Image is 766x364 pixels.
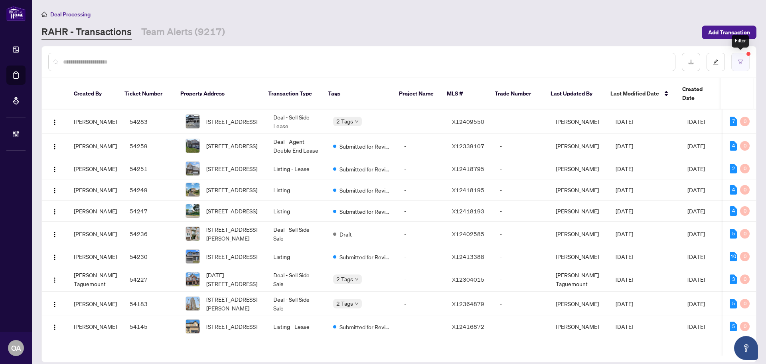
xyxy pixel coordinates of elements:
span: edit [713,59,719,65]
span: X12364879 [452,300,484,307]
span: Last Modified Date [610,89,659,98]
button: Logo [48,162,61,175]
td: Deal - Sell Side Lease [267,109,327,134]
td: 54283 [123,109,179,134]
td: 54227 [123,267,179,292]
td: Listing [267,201,327,222]
span: [DATE] [616,323,633,330]
span: [STREET_ADDRESS] [206,141,257,150]
img: Logo [51,209,58,215]
a: Team Alerts (9217) [141,25,225,40]
th: Project Name [393,78,440,109]
span: 2 Tags [336,117,353,126]
div: 5 [730,299,737,308]
img: thumbnail-img [186,227,199,241]
span: X12339107 [452,142,484,149]
td: [PERSON_NAME] [549,246,609,267]
td: - [494,134,549,158]
span: [DATE] [687,276,705,283]
div: 0 [740,141,750,151]
td: - [494,222,549,246]
button: Logo [48,297,61,310]
button: Logo [48,250,61,263]
td: - [398,109,446,134]
span: [DATE] [616,253,633,260]
td: 54145 [123,316,179,337]
span: [PERSON_NAME] [74,118,117,125]
td: - [398,267,446,292]
span: [STREET_ADDRESS] [206,207,257,215]
span: X12409550 [452,118,484,125]
td: 54230 [123,246,179,267]
span: [DATE] [616,186,633,193]
td: 54236 [123,222,179,246]
span: [DATE] [616,118,633,125]
td: - [494,179,549,201]
button: Logo [48,115,61,128]
img: thumbnail-img [186,162,199,175]
span: X12304015 [452,276,484,283]
span: [PERSON_NAME] [74,165,117,172]
button: Logo [48,139,61,152]
td: [PERSON_NAME] Taguemount [549,267,609,292]
span: [DATE] [687,207,705,215]
td: - [398,292,446,316]
span: home [41,12,47,17]
th: Last Modified Date [604,78,676,109]
img: Logo [51,143,58,150]
button: Logo [48,273,61,286]
td: - [398,222,446,246]
span: Submitted for Review [340,207,391,216]
th: Created Date [676,78,732,109]
td: Deal - Sell Side Sale [267,222,327,246]
td: - [494,201,549,222]
img: thumbnail-img [186,115,199,128]
div: 0 [740,164,750,173]
div: 2 [730,164,737,173]
span: Draft [340,230,352,239]
th: Created By [67,78,118,109]
span: [STREET_ADDRESS] [206,185,257,194]
td: Listing - Lease [267,158,327,179]
span: [DATE] [616,142,633,149]
th: Property Address [174,78,262,109]
div: 4 [730,206,737,216]
td: - [398,201,446,222]
button: Add Transaction [702,26,756,39]
button: Open asap [734,336,758,360]
span: [PERSON_NAME] Taguemount [74,271,117,287]
span: [PERSON_NAME] [74,186,117,193]
img: Logo [51,119,58,125]
span: Submitted for Review [340,186,391,195]
span: [PERSON_NAME] [74,323,117,330]
span: [PERSON_NAME] [74,207,117,215]
td: 54183 [123,292,179,316]
div: 0 [740,252,750,261]
img: Logo [51,187,58,194]
td: [PERSON_NAME] [549,134,609,158]
span: [DATE] [616,230,633,237]
td: - [398,246,446,267]
span: 2 Tags [336,299,353,308]
span: [DATE] [687,300,705,307]
td: - [398,158,446,179]
div: 0 [740,274,750,284]
div: 0 [740,299,750,308]
span: Submitted for Review [340,165,391,173]
td: - [494,246,549,267]
span: [STREET_ADDRESS][PERSON_NAME] [206,295,261,312]
td: [PERSON_NAME] [549,179,609,201]
th: Ticket Number [118,78,174,109]
img: Logo [51,166,58,173]
td: - [398,316,446,337]
button: edit [707,53,725,71]
span: Add Transaction [708,26,750,39]
td: - [398,179,446,201]
span: X12416872 [452,323,484,330]
img: thumbnail-img [186,297,199,310]
button: filter [731,53,750,71]
span: X12402585 [452,230,484,237]
button: Logo [48,183,61,196]
td: Listing [267,246,327,267]
span: Created Date [682,85,716,102]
